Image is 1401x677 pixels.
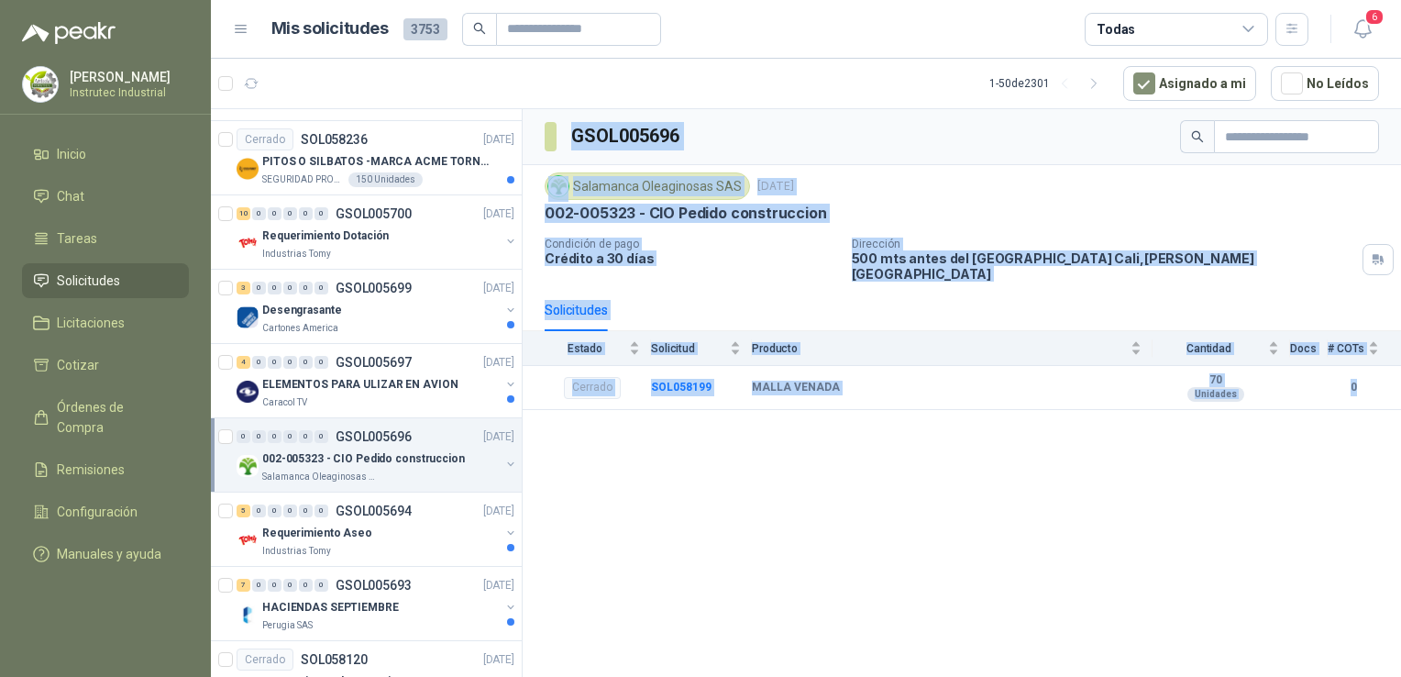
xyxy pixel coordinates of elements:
span: Órdenes de Compra [57,397,171,438]
div: Cerrado [564,377,621,399]
div: Cerrado [237,649,293,671]
div: 0 [283,282,297,294]
div: 0 [268,505,281,517]
span: 6 [1364,8,1384,26]
div: 0 [268,282,281,294]
a: 4 0 0 0 0 0 GSOL005697[DATE] Company LogoELEMENTOS PARA ULIZAR EN AVIONCaracol TV [237,351,518,410]
img: Company Logo [237,381,259,403]
a: Chat [22,179,189,214]
th: Cantidad [1153,331,1290,365]
a: Cotizar [22,348,189,383]
a: SOL058199 [651,381,712,394]
p: SOL058120 [301,653,368,666]
div: 1 - 50 de 2301 [989,69,1109,98]
p: [DATE] [483,651,514,669]
p: [PERSON_NAME] [70,71,184,83]
a: 0 0 0 0 0 0 GSOL005696[DATE] Company Logo002-005323 - CIO Pedido construccionSalamanca Oleaginosa... [237,426,518,484]
p: Instrutec Industrial [70,87,184,98]
p: GSOL005694 [336,505,412,517]
div: 3 [237,282,250,294]
a: Inicio [22,137,189,172]
div: 150 Unidades [348,172,423,187]
a: Órdenes de Compra [22,390,189,445]
p: Perugia SAS [262,618,313,633]
span: Remisiones [57,460,125,480]
div: 0 [299,505,313,517]
th: Producto [752,331,1153,365]
div: Salamanca Oleaginosas SAS [545,172,750,200]
p: Desengrasante [262,302,341,319]
div: 0 [268,579,281,592]
div: 0 [283,430,297,443]
div: 0 [299,430,313,443]
th: Estado [523,331,651,365]
span: Solicitud [651,342,726,355]
p: Crédito a 30 días [545,250,837,266]
span: Licitaciones [57,313,125,333]
a: Licitaciones [22,305,189,340]
span: Inicio [57,144,86,164]
span: Manuales y ayuda [57,544,161,564]
p: SOL058236 [301,133,368,146]
span: # COTs [1328,342,1364,355]
p: GSOL005696 [336,430,412,443]
img: Company Logo [237,455,259,477]
button: No Leídos [1271,66,1379,101]
div: 0 [283,579,297,592]
span: Configuración [57,502,138,522]
div: 0 [283,207,297,220]
div: Todas [1097,19,1135,39]
p: Condición de pago [545,238,837,250]
div: 0 [283,505,297,517]
p: [DATE] [483,280,514,297]
span: Cotizar [57,355,99,375]
p: HACIENDAS SEPTIEMBRE [262,599,399,616]
img: Company Logo [237,306,259,328]
span: Tareas [57,228,97,249]
div: 0 [314,579,328,592]
img: Company Logo [237,529,259,551]
p: GSOL005699 [336,282,412,294]
div: 0 [314,505,328,517]
p: Salamanca Oleaginosas SAS [262,470,378,484]
div: Solicitudes [545,300,608,320]
span: search [473,22,486,35]
p: Requerimiento Dotación [262,228,389,245]
div: 0 [283,356,297,369]
div: 10 [237,207,250,220]
p: [DATE] [757,178,794,195]
p: [DATE] [483,503,514,520]
a: 7 0 0 0 0 0 GSOL005693[DATE] Company LogoHACIENDAS SEPTIEMBREPerugia SAS [237,574,518,633]
p: 002-005323 - CIO Pedido construccion [545,204,827,223]
span: Cantidad [1153,342,1264,355]
span: Solicitudes [57,271,120,291]
p: [DATE] [483,131,514,149]
div: 5 [237,505,250,517]
p: Requerimiento Aseo [262,525,372,542]
div: 0 [252,356,266,369]
a: Configuración [22,494,189,529]
div: 0 [252,505,266,517]
span: search [1191,130,1204,143]
p: GSOL005700 [336,207,412,220]
img: Company Logo [548,176,568,196]
div: 0 [299,282,313,294]
div: 0 [314,356,328,369]
p: SEGURIDAD PROVISER LTDA [262,172,345,187]
div: 0 [268,430,281,443]
div: 0 [314,430,328,443]
button: Asignado a mi [1123,66,1256,101]
th: # COTs [1328,331,1401,365]
span: 3753 [403,18,447,40]
button: 6 [1346,13,1379,46]
p: GSOL005697 [336,356,412,369]
div: 0 [252,282,266,294]
div: Cerrado [237,128,293,150]
p: Industrias Tomy [262,544,331,559]
img: Logo peakr [22,22,116,44]
p: ELEMENTOS PARA ULIZAR EN AVION [262,376,458,394]
span: Estado [545,342,625,355]
div: 0 [314,207,328,220]
img: Company Logo [23,67,58,102]
th: Solicitud [651,331,752,365]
